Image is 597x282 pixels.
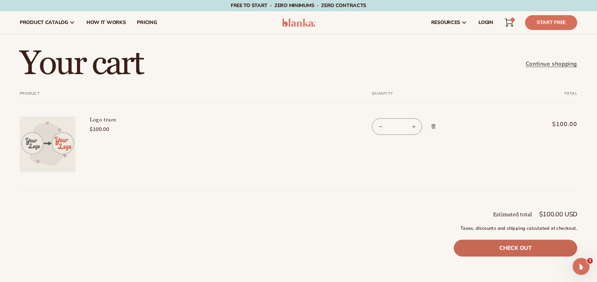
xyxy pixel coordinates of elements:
span: 3 [587,258,593,264]
span: pricing [137,20,157,25]
th: Quantity [354,91,507,102]
a: Check out [454,240,577,257]
small: Taxes, discounts and shipping calculated at checkout. [454,225,577,232]
span: How It Works [86,20,126,25]
h2: Estimated total [493,212,532,217]
span: $100.00 [521,120,577,128]
th: Total [507,91,577,102]
a: Continue shopping [526,59,577,69]
iframe: Intercom live chat [573,258,590,275]
span: 1 [512,18,513,22]
th: Product [20,91,354,102]
h1: Your cart [20,47,143,81]
a: pricing [131,11,162,34]
p: $100.00 USD [539,211,577,217]
input: Quantity for Logo trace [388,118,406,135]
a: Logo trace [90,116,195,124]
a: resources [426,11,473,34]
img: Logo trace. [20,116,76,172]
div: $100.00 [90,126,195,133]
a: Start Free [525,15,577,30]
a: LOGIN [473,11,499,34]
a: How It Works [81,11,132,34]
a: product catalog [14,11,81,34]
img: logo [282,18,315,27]
span: product catalog [20,20,68,25]
span: resources [431,20,460,25]
span: LOGIN [478,20,493,25]
span: Free to start · ZERO minimums · ZERO contracts [231,2,366,9]
a: Remove Logo trace [427,116,440,136]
